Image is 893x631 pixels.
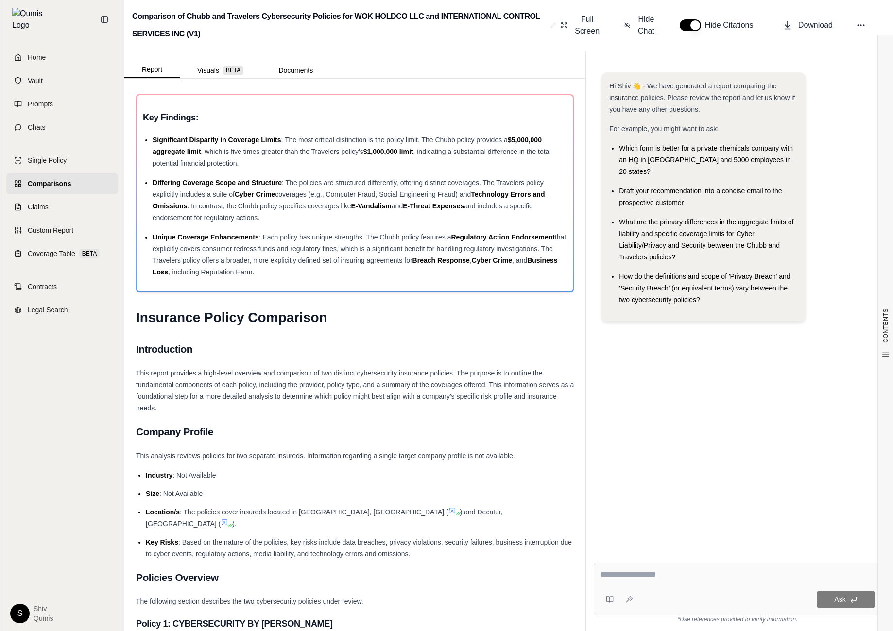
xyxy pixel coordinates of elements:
span: Cyber Crime [472,256,512,264]
h1: Insurance Policy Comparison [136,304,574,331]
span: Regulatory Action Endorsement [451,233,555,241]
span: Hi Shiv 👋 - We have generated a report comparing the insurance policies. Please review the report... [609,82,795,113]
span: : The policies are structured differently, offering distinct coverages. The Travelers policy expl... [153,179,544,198]
a: Comparisons [6,173,118,194]
span: : Based on the nature of the policies, key risks include data breaches, privacy violations, secur... [146,538,572,558]
span: Contracts [28,282,57,291]
span: What are the primary differences in the aggregate limits of liability and specific coverage limit... [619,218,793,261]
h3: Key Findings: [143,109,567,126]
a: Chats [6,117,118,138]
span: $5,000,000 aggregate limit [153,136,542,155]
span: , and [512,256,527,264]
a: Single Policy [6,150,118,171]
span: CONTENTS [882,308,890,343]
button: Documents [261,63,330,78]
a: Contracts [6,276,118,297]
span: Industry [146,471,172,479]
button: Collapse sidebar [97,12,112,27]
span: Cyber Crime [235,190,275,198]
span: How do the definitions and scope of 'Privacy Breach' and 'Security Breach' (or equivalent terms) ... [619,273,790,304]
span: : Not Available [172,471,216,479]
a: Claims [6,196,118,218]
span: Full Screen [573,14,601,37]
span: Custom Report [28,225,73,235]
span: Draft your recommendation into a concise email to the prospective customer [619,187,782,206]
span: : Each policy has unique strengths. The Chubb policy features a [259,233,451,241]
a: Coverage TableBETA [6,243,118,264]
a: Prompts [6,93,118,115]
span: $1,000,000 limit [363,148,413,155]
span: Ask [834,596,845,603]
span: Prompts [28,99,53,109]
span: Shiv [34,604,53,614]
div: *Use references provided to verify information. [594,615,881,623]
button: Report [124,62,180,78]
h2: Company Profile [136,422,574,442]
span: Hide Citations [705,19,759,31]
span: : The policies cover insureds located in [GEOGRAPHIC_DATA], [GEOGRAPHIC_DATA] ( [180,508,448,516]
div: S [10,604,30,623]
span: Download [798,19,833,31]
span: Differing Coverage Scope and Structure [153,179,282,187]
span: , [470,256,472,264]
span: Size [146,490,159,497]
span: Legal Search [28,305,68,315]
span: Hide Chat [636,14,656,37]
span: : The most critical distinction is the policy limit. The Chubb policy provides a [281,136,508,144]
h2: Policies Overview [136,567,574,588]
h2: Introduction [136,339,574,359]
span: Home [28,52,46,62]
span: E-Vandalism [351,202,392,210]
a: Vault [6,70,118,91]
span: This report provides a high-level overview and comparison of two distinct cybersecurity insurance... [136,369,574,412]
span: This analysis reviews policies for two separate insureds. Information regarding a single target c... [136,452,515,460]
a: Legal Search [6,299,118,321]
span: Significant Disparity in Coverage Limits [153,136,281,144]
button: Ask [817,591,875,608]
button: Visuals [180,63,261,78]
span: coverages (e.g., Computer Fraud, Social Engineering Fraud) and [275,190,471,198]
h2: Comparison of Chubb and Travelers Cybersecurity Policies for WOK HOLDCO LLC and INTERNATIONAL CON... [132,8,547,43]
span: , which is five times greater than the Travelers policy's [201,148,363,155]
span: For example, you might want to ask: [609,125,719,133]
span: Which form is better for a private chemicals company with an HQ in [GEOGRAPHIC_DATA] and 5000 emp... [619,144,793,175]
span: . In contrast, the Chubb policy specifies coverages like [188,202,351,210]
span: Location/s [146,508,180,516]
span: Comparisons [28,179,71,188]
span: Key Risks [146,538,178,546]
span: Single Policy [28,155,67,165]
span: Breach Response [412,256,470,264]
span: , including Reputation Harm. [169,268,255,276]
span: Vault [28,76,43,85]
span: BETA [79,249,100,258]
span: that explicitly covers consumer redress funds and regulatory fines, which is a significant benefi... [153,233,566,264]
span: Chats [28,122,46,132]
span: ). [232,520,237,528]
img: Qumis Logo [12,8,49,31]
span: BETA [223,66,243,75]
span: E-Threat Expenses [403,202,464,210]
a: Custom Report [6,220,118,241]
span: Coverage Table [28,249,75,258]
button: Download [779,16,837,35]
span: : Not Available [159,490,203,497]
span: Unique Coverage Enhancements [153,233,259,241]
span: The following section describes the two cybersecurity policies under review. [136,597,363,605]
span: and [392,202,403,210]
span: Claims [28,202,49,212]
a: Home [6,47,118,68]
button: Hide Chat [620,10,660,41]
span: Qumis [34,614,53,623]
button: Full Screen [557,10,605,41]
